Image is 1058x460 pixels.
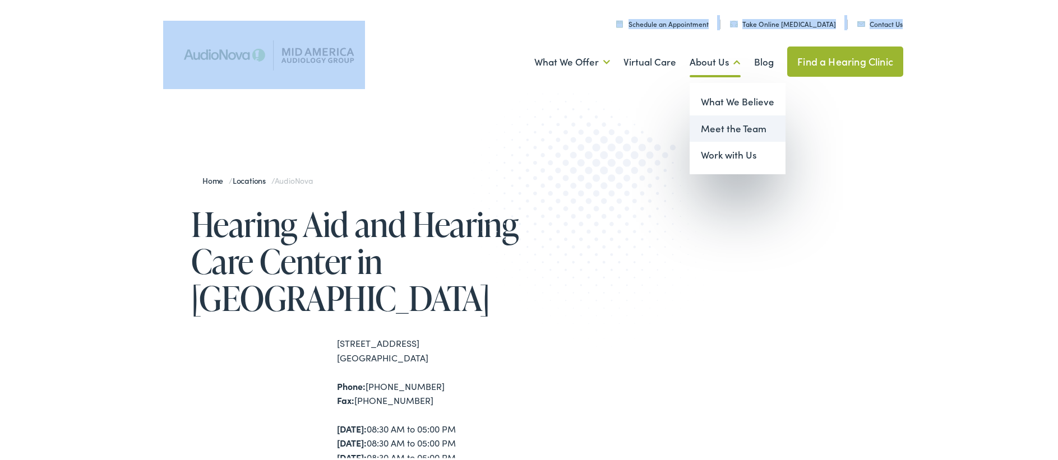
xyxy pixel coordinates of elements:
strong: [DATE]: [337,435,367,447]
strong: Phone: [337,378,366,391]
strong: [DATE]: [337,421,367,433]
strong: Fax: [337,392,354,405]
a: Work with Us [690,140,786,167]
h1: Hearing Aid and Hearing Care Center in [GEOGRAPHIC_DATA] [191,204,533,315]
a: Take Online [MEDICAL_DATA] [730,17,836,27]
a: Schedule an Appointment [616,17,709,27]
div: [STREET_ADDRESS] [GEOGRAPHIC_DATA] [337,334,533,363]
a: Meet the Team [690,114,786,141]
img: utility icon [857,20,865,25]
img: utility icon [730,19,738,26]
a: Home [202,173,229,184]
div: [PHONE_NUMBER] [PHONE_NUMBER] [337,378,533,406]
img: utility icon [616,18,623,26]
span: / / [202,173,313,184]
span: AudioNova [275,173,313,184]
a: About Us [690,40,741,81]
a: Blog [754,40,774,81]
a: What We Offer [534,40,610,81]
a: Contact Us [857,17,903,27]
a: Locations [233,173,271,184]
a: Find a Hearing Clinic [787,45,903,75]
a: What We Believe [690,87,786,114]
a: Virtual Care [623,40,676,81]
